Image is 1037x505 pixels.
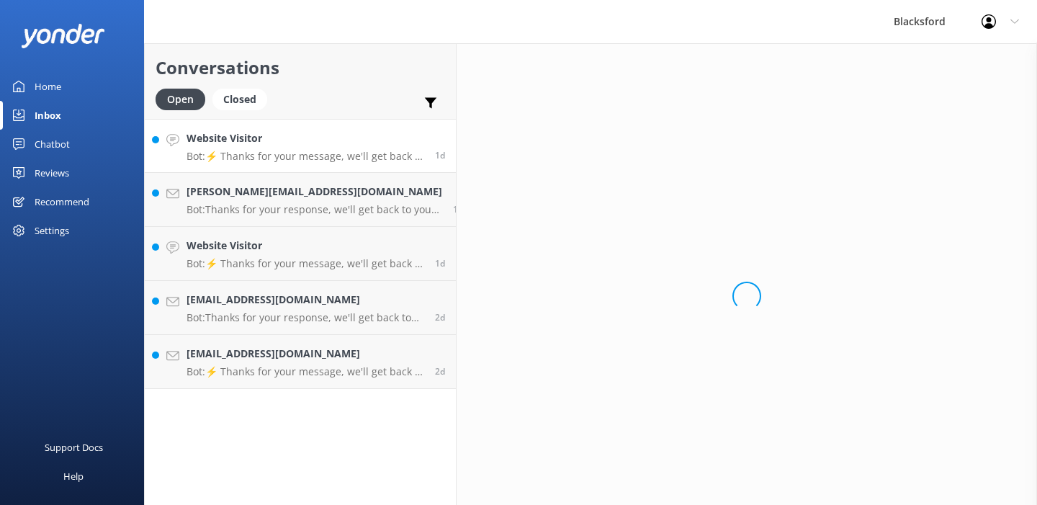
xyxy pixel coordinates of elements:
[187,184,442,200] h4: [PERSON_NAME][EMAIL_ADDRESS][DOMAIN_NAME]
[156,89,205,110] div: Open
[187,150,424,163] p: Bot: ⚡ Thanks for your message, we'll get back to you as soon as we can. You're also welcome to k...
[145,173,456,227] a: [PERSON_NAME][EMAIL_ADDRESS][DOMAIN_NAME]Bot:Thanks for your response, we'll get back to you as s...
[145,119,456,173] a: Website VisitorBot:⚡ Thanks for your message, we'll get back to you as soon as we can. You're als...
[156,91,212,107] a: Open
[435,365,445,377] span: 07:46pm 08-Aug-2025 (UTC -06:00) America/Chihuahua
[63,462,84,491] div: Help
[187,203,442,216] p: Bot: Thanks for your response, we'll get back to you as soon as we can during opening hours.
[145,335,456,389] a: [EMAIL_ADDRESS][DOMAIN_NAME]Bot:⚡ Thanks for your message, we'll get back to you as soon as we ca...
[187,130,424,146] h4: Website Visitor
[435,257,445,269] span: 01:45pm 09-Aug-2025 (UTC -06:00) America/Chihuahua
[212,89,267,110] div: Closed
[35,187,89,216] div: Recommend
[187,292,424,308] h4: [EMAIL_ADDRESS][DOMAIN_NAME]
[45,433,103,462] div: Support Docs
[35,101,61,130] div: Inbox
[35,216,69,245] div: Settings
[187,257,424,270] p: Bot: ⚡ Thanks for your message, we'll get back to you as soon as we can. You're also welcome to k...
[212,91,274,107] a: Closed
[435,149,445,161] span: 06:42am 10-Aug-2025 (UTC -06:00) America/Chihuahua
[35,72,61,101] div: Home
[156,54,445,81] h2: Conversations
[145,281,456,335] a: [EMAIL_ADDRESS][DOMAIN_NAME]Bot:Thanks for your response, we'll get back to you as soon as we can...
[145,227,456,281] a: Website VisitorBot:⚡ Thanks for your message, we'll get back to you as soon as we can. You're als...
[35,130,70,158] div: Chatbot
[187,238,424,254] h4: Website Visitor
[187,365,424,378] p: Bot: ⚡ Thanks for your message, we'll get back to you as soon as we can. You're also welcome to k...
[187,346,424,362] h4: [EMAIL_ADDRESS][DOMAIN_NAME]
[22,24,104,48] img: yonder-white-logo.png
[35,158,69,187] div: Reviews
[453,203,463,215] span: 05:24pm 09-Aug-2025 (UTC -06:00) America/Chihuahua
[187,311,424,324] p: Bot: Thanks for your response, we'll get back to you as soon as we can during opening hours.
[435,311,445,323] span: 06:01am 09-Aug-2025 (UTC -06:00) America/Chihuahua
